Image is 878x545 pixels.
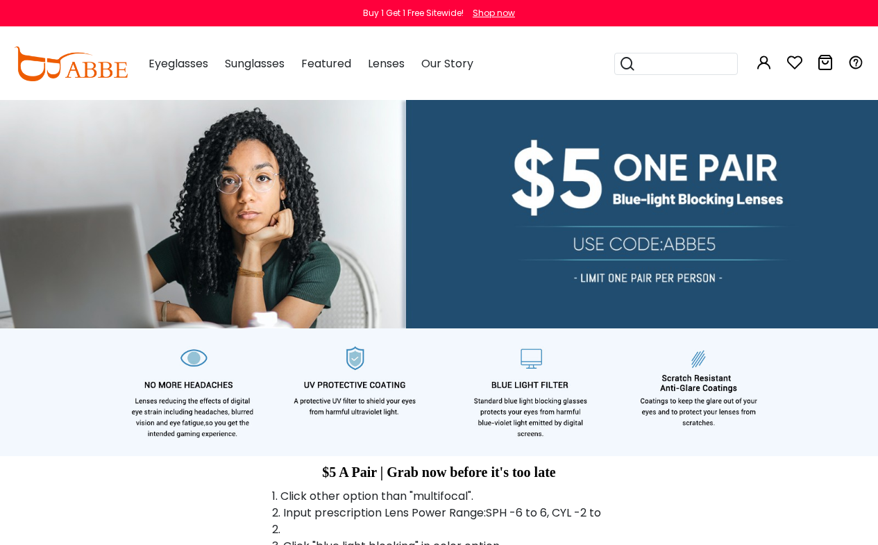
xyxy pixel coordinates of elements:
a: Shop now [466,7,515,19]
span: Lenses [368,56,405,72]
img: abbeglasses.com [14,47,128,81]
span: Featured [301,56,351,72]
div: Shop now [473,7,515,19]
div: Buy 1 Get 1 Free Sitewide! [363,7,464,19]
span: Our Story [421,56,473,72]
span: Sunglasses [225,56,285,72]
span: Eyeglasses [149,56,208,72]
